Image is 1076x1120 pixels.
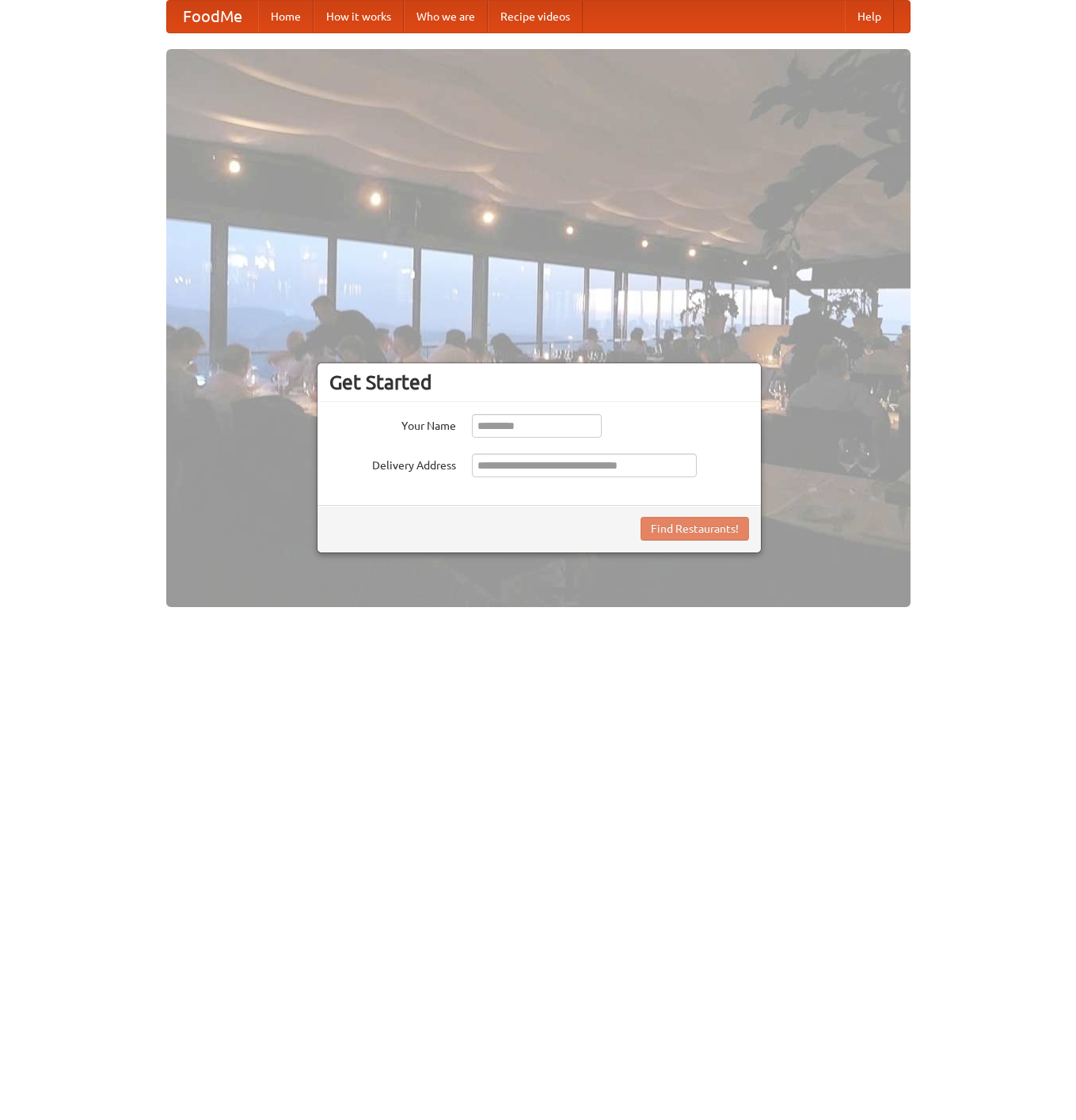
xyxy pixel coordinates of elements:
[314,1,404,32] a: How it works
[404,1,488,32] a: Who we are
[845,1,894,32] a: Help
[641,517,749,541] button: Find Restaurants!
[488,1,583,32] a: Recipe videos
[258,1,314,32] a: Home
[167,1,258,32] a: FoodMe
[329,454,456,473] label: Delivery Address
[329,370,749,394] h3: Get Started
[329,414,456,434] label: Your Name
